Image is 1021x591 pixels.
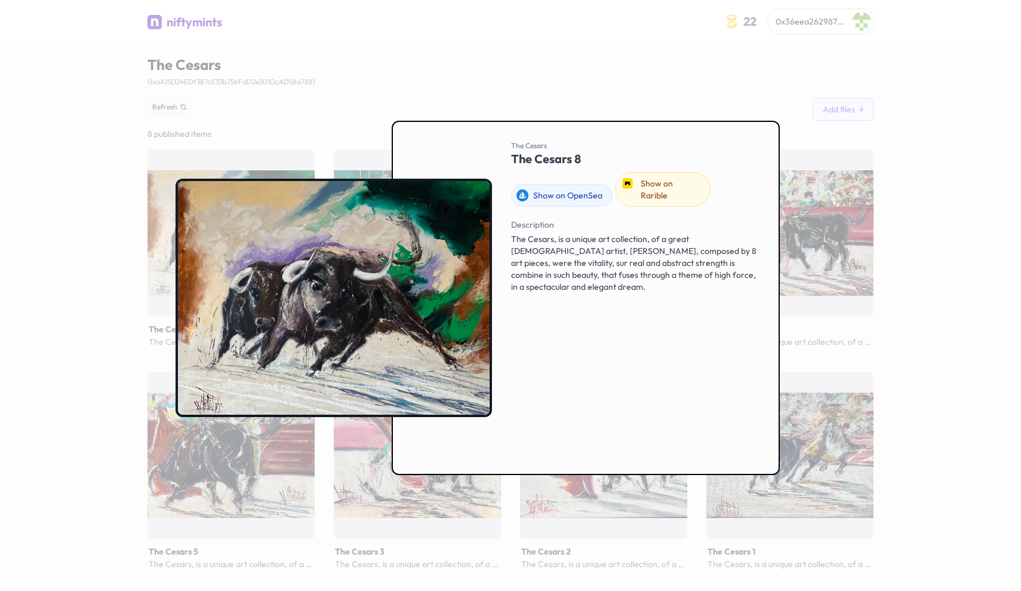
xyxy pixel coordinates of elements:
[511,141,759,151] span: The Cesars
[619,177,636,189] img: rarible-logo.1b84ba50.svg
[511,234,756,292] span: The Cesars, is a unique art collection, of a great [DEMOGRAPHIC_DATA] artist, [PERSON_NAME], comp...
[516,189,528,201] img: opensea-logo.137beca2.svg
[511,219,759,231] span: Description
[511,151,581,167] span: The Cesars 8
[615,172,711,207] a: Show on Rarible
[511,184,613,207] a: Show on OpenSea
[176,179,492,417] img: The Cesars 8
